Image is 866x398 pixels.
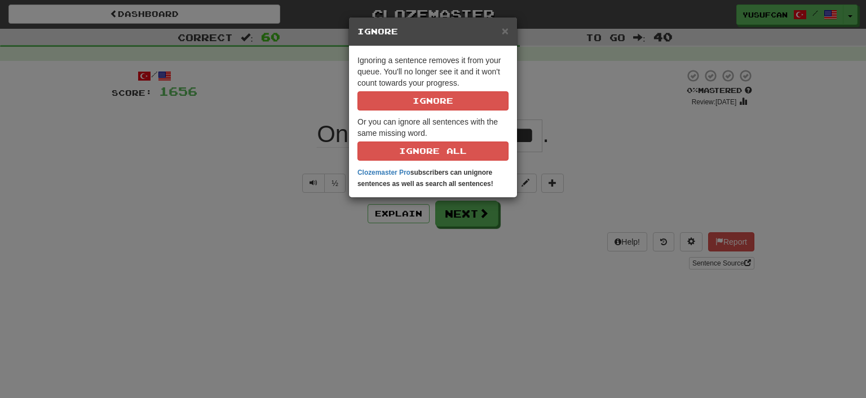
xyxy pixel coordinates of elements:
[357,141,509,161] button: Ignore All
[357,55,509,110] p: Ignoring a sentence removes it from your queue. You'll no longer see it and it won't count toward...
[502,25,509,37] button: Close
[357,26,509,37] h5: Ignore
[357,116,509,161] p: Or you can ignore all sentences with the same missing word.
[502,24,509,37] span: ×
[357,169,493,188] strong: subscribers can unignore sentences as well as search all sentences!
[357,91,509,110] button: Ignore
[357,169,410,176] a: Clozemaster Pro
